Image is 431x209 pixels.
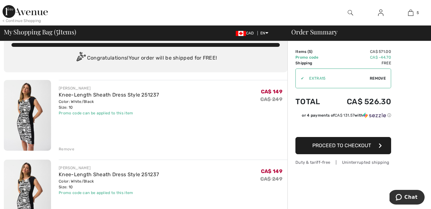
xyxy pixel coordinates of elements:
div: Duty & tariff-free | Uninterrupted shipping [295,159,391,165]
span: CA$ 131.57 [335,113,354,118]
div: [PERSON_NAME] [59,165,159,171]
td: CA$ -44.70 [330,54,391,60]
div: Congratulations! Your order will be shipped for FREE! [11,52,280,65]
button: Proceed to Checkout [295,137,391,154]
img: search the website [348,9,353,17]
input: Promo code [304,69,370,88]
td: Items ( ) [295,49,330,54]
img: Congratulation2.svg [74,52,87,65]
div: Color: White/Black Size: 10 [59,178,159,190]
img: Sezzle [363,112,386,118]
div: Promo code can be applied to this item [59,110,159,116]
img: Knee-Length Sheath Dress Style 251237 [4,80,51,151]
span: CAD [236,31,256,35]
span: EN [260,31,268,35]
div: or 4 payments ofCA$ 131.57withSezzle Click to learn more about Sezzle [295,112,391,120]
img: My Info [378,9,383,17]
a: Knee-Length Sheath Dress Style 251237 [59,92,159,98]
span: 5 [417,10,419,16]
span: My Shopping Bag ( Items) [4,29,76,35]
a: 5 [396,9,426,17]
iframe: Opens a widget where you can chat to one of our agents [390,190,425,206]
s: CA$ 249 [260,176,282,182]
div: Remove [59,146,74,152]
s: CA$ 249 [260,96,282,102]
td: Total [295,91,330,112]
iframe: PayPal-paypal [295,120,391,135]
span: 5 [309,49,311,54]
td: Free [330,60,391,66]
div: < Continue Shopping [3,18,41,24]
img: Canadian Dollar [236,31,246,36]
span: 5 [56,27,58,35]
td: Promo code [295,54,330,60]
div: Promo code can be applied to this item [59,190,159,196]
img: My Bag [408,9,413,17]
td: CA$ 571.00 [330,49,391,54]
div: ✔ [296,76,304,81]
span: Proceed to Checkout [312,142,371,148]
div: or 4 payments of with [302,112,391,118]
td: Shipping [295,60,330,66]
img: 1ère Avenue [3,5,48,18]
td: CA$ 526.30 [330,91,391,112]
div: [PERSON_NAME] [59,85,159,91]
span: CA$ 149 [261,89,282,95]
a: Sign In [373,9,389,17]
span: Remove [370,76,386,81]
div: Order Summary [284,29,427,35]
div: Color: White/Black Size: 10 [59,99,159,110]
a: Knee-Length Sheath Dress Style 251237 [59,171,159,177]
span: CA$ 149 [261,168,282,174]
